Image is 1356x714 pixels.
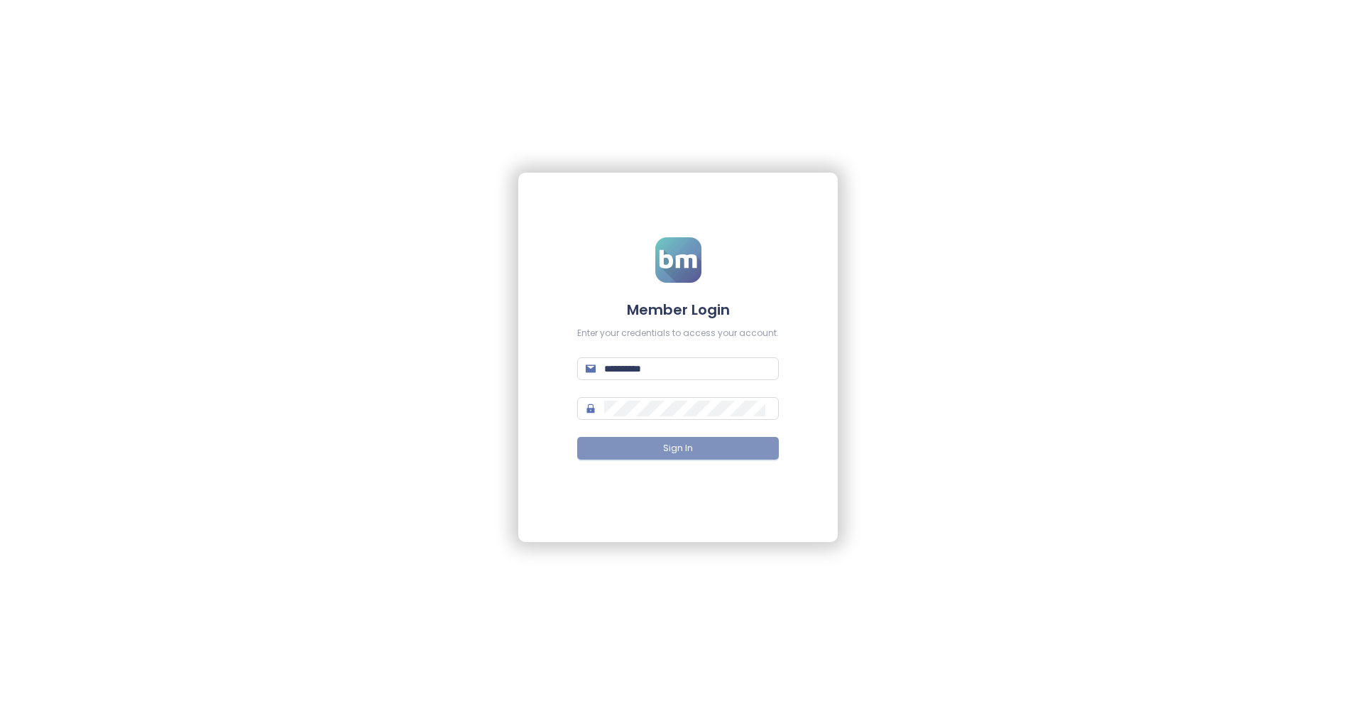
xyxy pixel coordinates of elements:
button: Sign In [577,437,779,460]
img: logo [655,237,701,283]
span: lock [586,404,596,413]
h4: Member Login [577,300,779,320]
span: mail [586,364,596,374]
div: Enter your credentials to access your account. [577,327,779,340]
span: Sign In [663,442,693,455]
